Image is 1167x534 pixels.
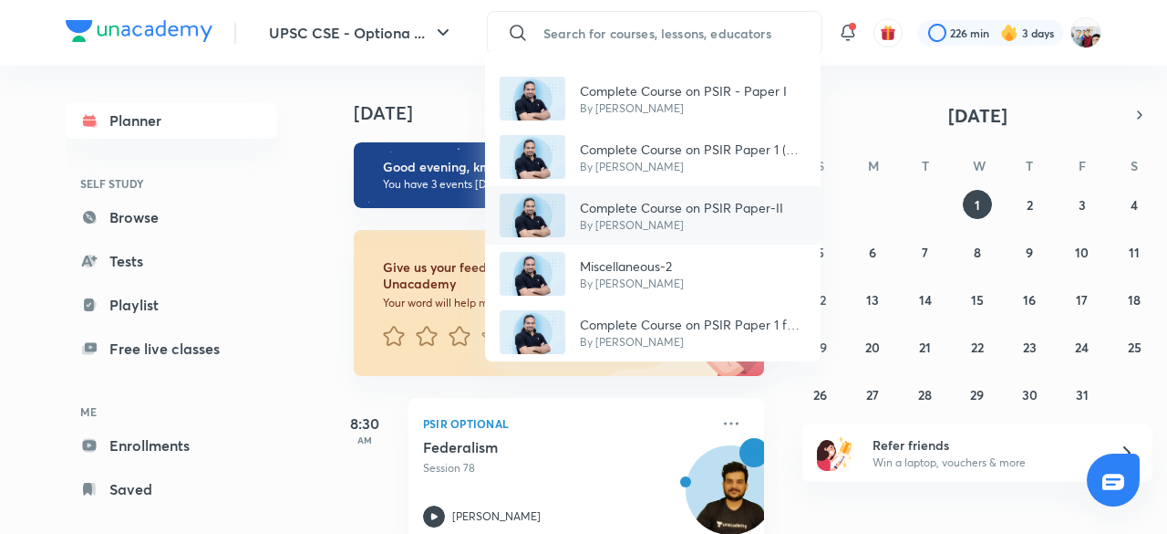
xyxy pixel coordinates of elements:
a: AvatarComplete Course on PSIR Paper 1 for Mains 2022 - Part IIBy [PERSON_NAME] [485,303,821,361]
img: Avatar [500,252,565,296]
p: Complete Course on PSIR Paper 1 (B) - Part III [580,140,806,159]
p: By [PERSON_NAME] [580,334,806,351]
p: Complete Course on PSIR - Paper I [580,81,787,100]
p: By [PERSON_NAME] [580,100,787,117]
a: AvatarComplete Course on PSIR Paper-IIBy [PERSON_NAME] [485,186,821,245]
img: Avatar [500,310,565,354]
img: Avatar [500,77,565,120]
p: By [PERSON_NAME] [580,159,806,175]
a: AvatarComplete Course on PSIR - Paper IBy [PERSON_NAME] [485,69,821,128]
p: Miscellaneous-2 [580,257,684,276]
p: By [PERSON_NAME] [580,217,783,234]
a: AvatarComplete Course on PSIR Paper 1 (B) - Part IIIBy [PERSON_NAME] [485,128,821,186]
img: Avatar [500,194,565,237]
a: AvatarMiscellaneous-2By [PERSON_NAME] [485,245,821,303]
p: By [PERSON_NAME] [580,276,684,292]
p: Complete Course on PSIR Paper 1 for Mains 2022 - Part II [580,315,806,334]
img: Avatar [500,135,565,179]
p: Complete Course on PSIR Paper-II [580,198,783,217]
